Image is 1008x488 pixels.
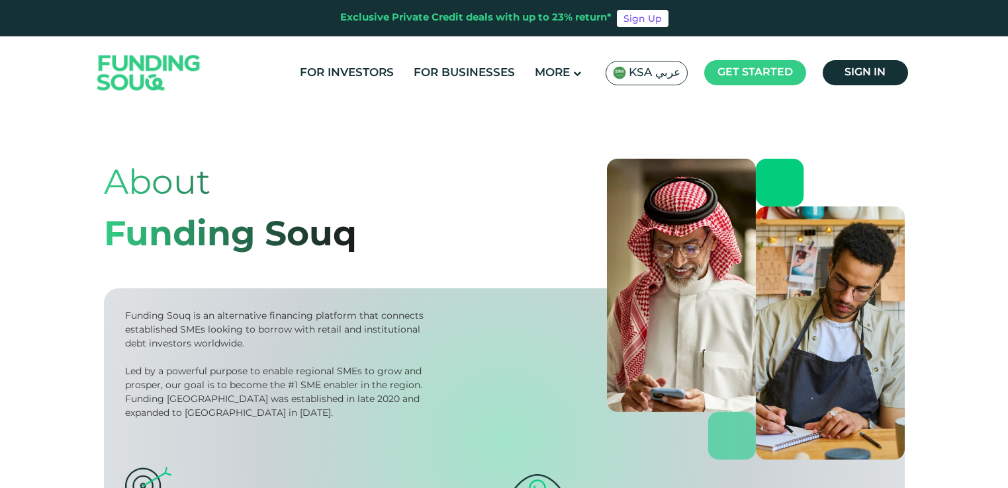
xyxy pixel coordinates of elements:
[629,65,680,81] span: KSA عربي
[104,210,357,262] div: Funding Souq
[607,159,905,460] img: about-us-banner
[84,40,214,106] img: Logo
[617,10,668,27] a: Sign Up
[297,62,397,84] a: For Investors
[125,309,428,351] div: Funding Souq is an alternative financing platform that connects established SMEs looking to borro...
[125,365,428,421] div: Led by a powerful purpose to enable regional SMEs to grow and prosper, our goal is to become the ...
[104,159,357,210] div: About
[717,67,793,77] span: Get started
[613,66,626,79] img: SA Flag
[823,60,908,85] a: Sign in
[410,62,518,84] a: For Businesses
[340,11,612,26] div: Exclusive Private Credit deals with up to 23% return*
[845,67,886,77] span: Sign in
[535,67,570,79] span: More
